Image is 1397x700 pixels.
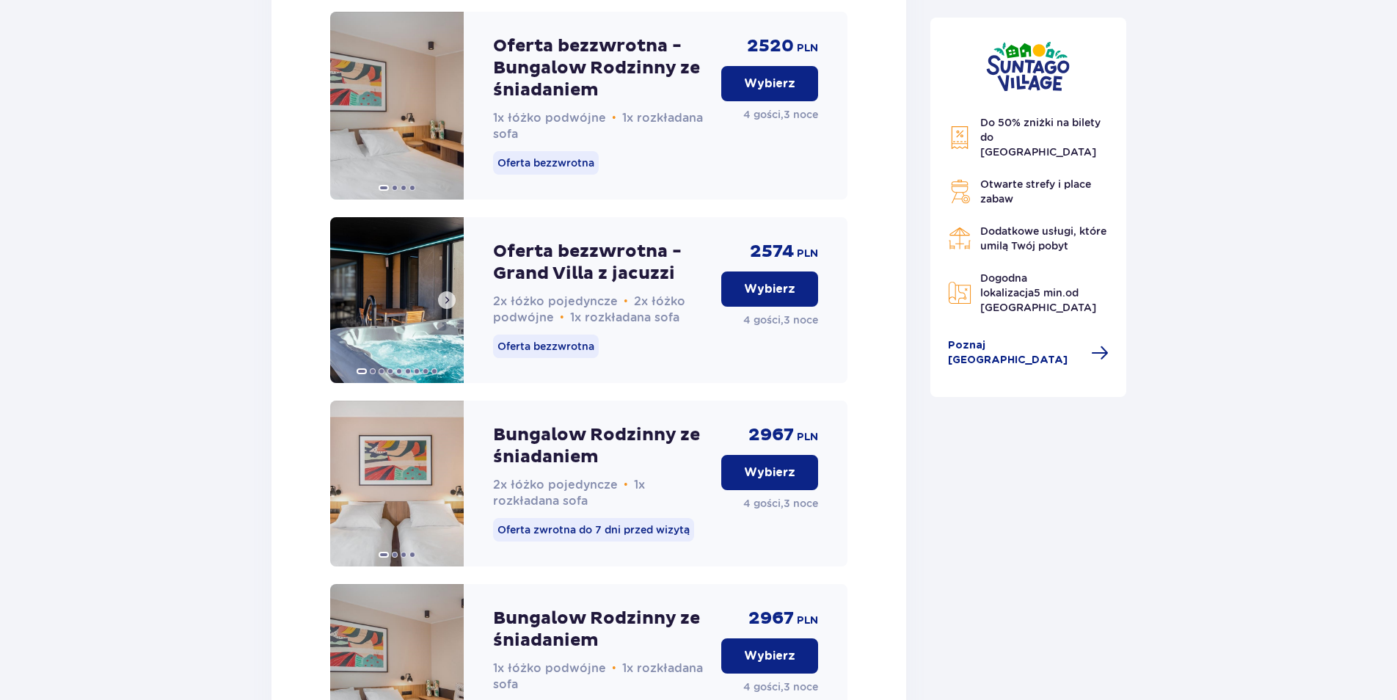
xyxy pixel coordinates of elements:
p: Oferta bezzwrotna [493,151,599,175]
p: 4 gości , 3 noce [743,496,818,511]
p: PLN [797,430,818,445]
img: Discount Icon [948,125,971,150]
img: Grill Icon [948,180,971,203]
p: 2574 [750,241,794,263]
span: Do 50% zniżki na bilety do [GEOGRAPHIC_DATA] [980,117,1101,158]
a: Poznaj [GEOGRAPHIC_DATA] [948,338,1109,368]
button: Wybierz [721,271,818,307]
span: 1x łóżko podwójne [493,661,606,675]
button: Wybierz [721,638,818,674]
span: • [612,661,616,676]
img: Oferta bezzwrotna - Grand Villa z jacuzzi [330,217,464,383]
p: Oferta bezzwrotna [493,335,599,358]
p: 4 gości , 3 noce [743,107,818,122]
p: Oferta zwrotna do 7 dni przed wizytą [493,518,694,542]
span: • [624,294,628,309]
p: 4 gości , 3 noce [743,679,818,694]
p: Wybierz [744,281,795,297]
img: Map Icon [948,281,971,305]
p: Oferta bezzwrotna - Bungalow Rodzinny ze śniadaniem [493,35,710,101]
span: • [624,478,628,492]
p: PLN [797,613,818,628]
p: 4 gości , 3 noce [743,313,818,327]
span: Dogodna lokalizacja od [GEOGRAPHIC_DATA] [980,272,1096,313]
span: 2x łóżko pojedyncze [493,478,618,492]
img: Oferta bezzwrotna - Bungalow Rodzinny ze śniadaniem [330,12,464,200]
span: • [560,310,564,325]
span: • [612,111,616,125]
p: PLN [797,41,818,56]
img: Suntago Village [986,41,1070,92]
img: Restaurant Icon [948,227,971,250]
button: Wybierz [721,66,818,101]
p: Wybierz [744,76,795,92]
p: 2967 [748,608,794,630]
p: Wybierz [744,464,795,481]
span: Otwarte strefy i place zabaw [980,178,1091,205]
span: Poznaj [GEOGRAPHIC_DATA] [948,338,1083,368]
button: Wybierz [721,455,818,490]
span: 1x łóżko podwójne [493,111,606,125]
p: 2967 [748,424,794,446]
p: Wybierz [744,648,795,664]
p: PLN [797,247,818,261]
span: Dodatkowe usługi, które umilą Twój pobyt [980,225,1106,252]
p: 2520 [747,35,794,57]
img: Bungalow Rodzinny ze śniadaniem [330,401,464,566]
span: 5 min. [1034,287,1065,299]
p: Oferta bezzwrotna - Grand Villa z jacuzzi [493,241,710,285]
p: Bungalow Rodzinny ze śniadaniem [493,608,710,652]
p: Bungalow Rodzinny ze śniadaniem [493,424,710,468]
span: 2x łóżko pojedyncze [493,294,618,308]
span: 1x rozkładana sofa [570,310,679,324]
